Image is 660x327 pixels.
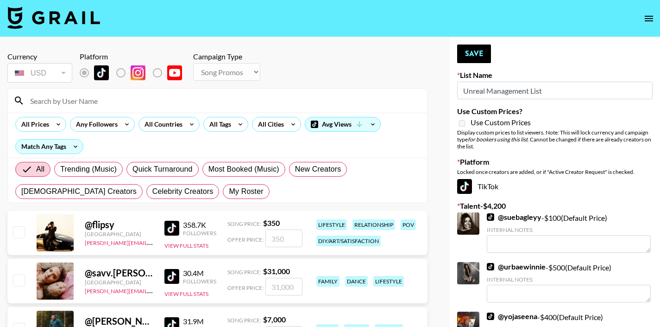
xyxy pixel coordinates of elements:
img: Grail Talent [7,6,100,29]
img: Instagram [131,65,145,80]
div: pov [401,219,416,230]
span: Offer Price: [227,236,264,243]
div: relationship [352,219,395,230]
input: Search by User Name [25,93,421,108]
span: My Roster [229,186,263,197]
div: Display custom prices to list viewers. Note: This will lock currency and campaign type . Cannot b... [457,129,653,150]
div: Followers [183,278,216,285]
div: Platform [80,52,189,61]
span: Song Price: [227,317,261,324]
input: 350 [265,230,302,247]
div: @ [PERSON_NAME].[PERSON_NAME] [85,315,153,327]
span: [DEMOGRAPHIC_DATA] Creators [21,186,137,197]
span: Song Price: [227,269,261,276]
em: for bookers using this list [468,136,528,143]
img: TikTok [94,65,109,80]
div: Followers [183,230,216,237]
label: List Name [457,71,653,80]
a: @yojaseena [487,312,537,321]
div: Internal Notes: [487,276,651,283]
div: @ savv.[PERSON_NAME] [85,267,153,279]
a: @urbaewinnie [487,262,546,271]
span: Most Booked (Music) [208,164,279,175]
span: Celebrity Creators [152,186,214,197]
input: 31,000 [265,278,302,295]
span: Use Custom Prices [471,118,531,127]
div: Remove selected talent to change your currency [7,61,72,84]
div: Currency [7,52,72,61]
label: Talent - $ 4,200 [457,201,653,211]
div: Remove selected talent to change platforms [80,63,189,83]
a: [PERSON_NAME][EMAIL_ADDRESS][DOMAIN_NAME] [85,286,222,295]
div: Locked once creators are added, or if "Active Creator Request" is checked. [457,168,653,175]
div: Campaign Type [193,52,260,61]
div: family [316,276,339,287]
span: New Creators [295,164,341,175]
div: [GEOGRAPHIC_DATA] [85,231,153,237]
div: lifestyle [373,276,404,287]
div: Avg Views [305,117,380,131]
div: TikTok [457,179,653,194]
div: Match Any Tags [16,140,83,154]
label: Use Custom Prices? [457,107,653,116]
button: View Full Stats [164,242,208,249]
span: Song Price: [227,220,261,227]
strong: $ 31,000 [263,267,290,276]
span: Quick Turnaround [132,164,193,175]
img: TikTok [487,213,494,221]
div: dance [345,276,368,287]
div: 30.4M [183,269,216,278]
img: TikTok [164,221,179,236]
strong: $ 350 [263,218,280,227]
div: 358.7K [183,220,216,230]
button: open drawer [640,9,658,28]
div: All Cities [252,117,286,131]
div: USD [9,65,70,81]
div: lifestyle [316,219,347,230]
div: All Prices [16,117,51,131]
button: Save [457,45,491,63]
img: TikTok [487,263,494,270]
div: [GEOGRAPHIC_DATA] [85,279,153,286]
div: Internal Notes: [487,226,651,233]
a: [PERSON_NAME][EMAIL_ADDRESS][DOMAIN_NAME] [85,237,222,246]
img: YouTube [167,65,182,80]
img: TikTok [164,269,179,284]
div: 31.9M [183,317,216,326]
div: @ flipsy [85,219,153,231]
img: TikTok [487,313,494,320]
a: @suebagleyy [487,212,541,222]
span: Offer Price: [227,284,264,291]
img: TikTok [457,179,472,194]
strong: $ 7,000 [263,315,286,324]
span: All [36,164,44,175]
div: diy/art/satisfaction [316,236,381,246]
label: Platform [457,157,653,167]
button: View Full Stats [164,290,208,297]
span: Trending (Music) [60,164,117,175]
div: Any Followers [70,117,119,131]
div: All Countries [139,117,184,131]
div: - $ 100 (Default Price) [487,212,651,253]
div: All Tags [204,117,233,131]
div: - $ 500 (Default Price) [487,262,651,302]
